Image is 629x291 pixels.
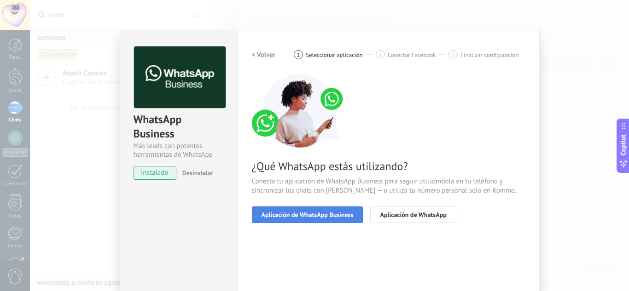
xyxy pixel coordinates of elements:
span: Conecta tu aplicación de WhatsApp Business para seguir utilizándola en tu teléfono y sincronizar ... [252,177,525,195]
img: connect number [252,74,349,148]
span: Seleccionar aplicación [306,51,363,58]
span: Conectar Facebook [388,51,436,58]
span: instalado [134,166,176,180]
span: Desinstalar [182,169,213,177]
span: Aplicación de WhatsApp Business [262,211,354,218]
span: 2 [379,51,382,59]
span: Finalizar configuración [460,51,518,58]
div: WhatsApp Business [134,112,224,142]
span: Aplicación de WhatsApp [380,211,446,218]
span: 1 [297,51,300,59]
button: Aplicación de WhatsApp Business [252,206,363,223]
button: Desinstalar [179,166,213,180]
h2: < Volver [252,51,276,59]
button: Aplicación de WhatsApp [370,206,456,223]
div: Más leads con potentes herramientas de WhatsApp [134,142,224,159]
img: logo_main.png [134,46,226,108]
button: < Volver [252,46,276,63]
span: 3 [452,51,455,59]
span: Copilot [619,134,628,155]
span: ¿Qué WhatsApp estás utilizando? [252,159,525,173]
